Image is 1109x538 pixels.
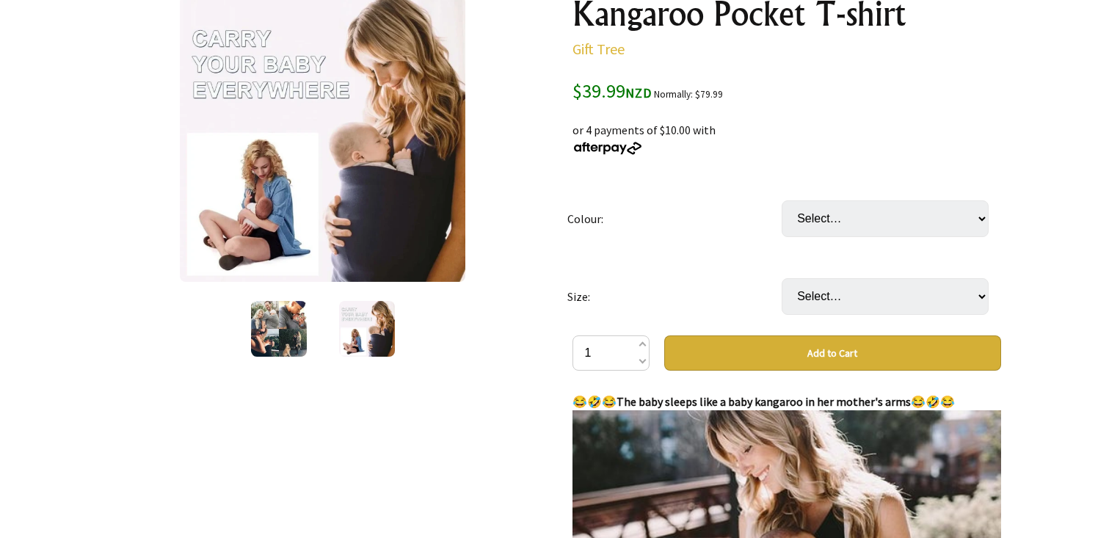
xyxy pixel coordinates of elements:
[664,335,1001,371] button: Add to Cart
[625,84,652,101] span: NZD
[339,301,395,357] img: Kangaroo Pocket T-shirt
[567,258,782,335] td: Size:
[572,79,652,103] span: $39.99
[567,180,782,258] td: Colour:
[572,40,625,58] a: Gift Tree
[654,88,723,101] small: Normally: $79.99
[572,103,1001,156] div: or 4 payments of $10.00 with
[251,301,307,357] img: Kangaroo Pocket T-shirt
[572,142,643,155] img: Afterpay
